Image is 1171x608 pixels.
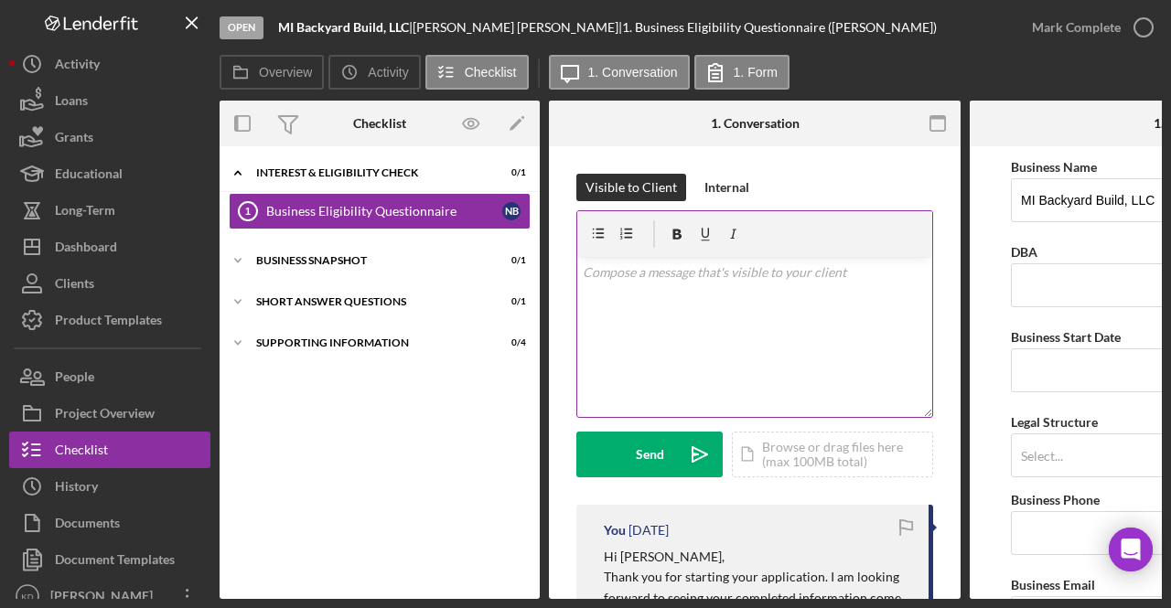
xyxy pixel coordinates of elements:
[278,19,409,35] b: MI Backyard Build, LLC
[259,65,312,80] label: Overview
[9,119,210,155] button: Grants
[636,432,664,477] div: Send
[9,229,210,265] button: Dashboard
[622,20,937,35] div: 1. Business Eligibility Questionnaire ([PERSON_NAME])
[1021,449,1063,464] div: Select...
[256,255,480,266] div: Business Snapshot
[1011,577,1095,592] label: Business Email
[588,65,678,80] label: 1. Conversation
[585,174,677,201] div: Visible to Client
[9,541,210,578] button: Document Templates
[493,296,526,307] div: 0 / 1
[502,202,521,220] div: N B
[604,523,626,538] div: You
[245,206,251,217] tspan: 1
[266,204,502,219] div: Business Eligibility Questionnaire
[9,468,210,505] button: History
[1032,9,1121,46] div: Mark Complete
[55,265,94,306] div: Clients
[9,395,210,432] button: Project Overview
[9,155,210,192] button: Educational
[425,55,529,90] button: Checklist
[604,547,910,567] p: Hi [PERSON_NAME],
[21,592,33,602] text: KD
[220,16,263,39] div: Open
[695,174,758,201] button: Internal
[55,82,88,123] div: Loans
[55,468,98,509] div: History
[1011,159,1097,175] label: Business Name
[1014,9,1162,46] button: Mark Complete
[1109,528,1153,571] div: Open Intercom Messenger
[55,46,100,87] div: Activity
[493,167,526,178] div: 0 / 1
[576,432,723,477] button: Send
[55,541,175,582] div: Document Templates
[704,174,749,201] div: Internal
[55,155,123,197] div: Educational
[278,20,413,35] div: |
[55,432,108,473] div: Checklist
[413,20,622,35] div: [PERSON_NAME] [PERSON_NAME] |
[9,358,210,395] button: People
[55,505,120,546] div: Documents
[1011,244,1037,260] label: DBA
[55,192,115,233] div: Long-Term
[9,505,210,541] button: Documents
[9,302,210,338] button: Product Templates
[55,358,94,400] div: People
[493,255,526,266] div: 0 / 1
[1011,492,1100,507] label: Business Phone
[9,46,210,82] button: Activity
[328,55,420,90] button: Activity
[368,65,408,80] label: Activity
[9,82,210,119] button: Loans
[55,119,93,160] div: Grants
[9,432,210,468] button: Checklist
[55,229,117,270] div: Dashboard
[9,265,210,302] button: Clients
[734,65,778,80] label: 1. Form
[256,167,480,178] div: Interest & Eligibility Check
[711,116,800,131] div: 1. Conversation
[220,55,324,90] button: Overview
[229,193,531,229] a: 1Business Eligibility QuestionnaireNB
[353,116,406,131] div: Checklist
[1011,329,1121,345] label: Business Start Date
[493,337,526,348] div: 0 / 4
[256,337,480,348] div: Supporting Information
[9,192,210,229] button: Long-Term
[628,523,669,538] time: 2025-08-11 16:44
[55,302,162,343] div: Product Templates
[256,296,480,307] div: Short Answer Questions
[576,174,686,201] button: Visible to Client
[465,65,517,80] label: Checklist
[55,395,155,436] div: Project Overview
[694,55,790,90] button: 1. Form
[549,55,690,90] button: 1. Conversation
